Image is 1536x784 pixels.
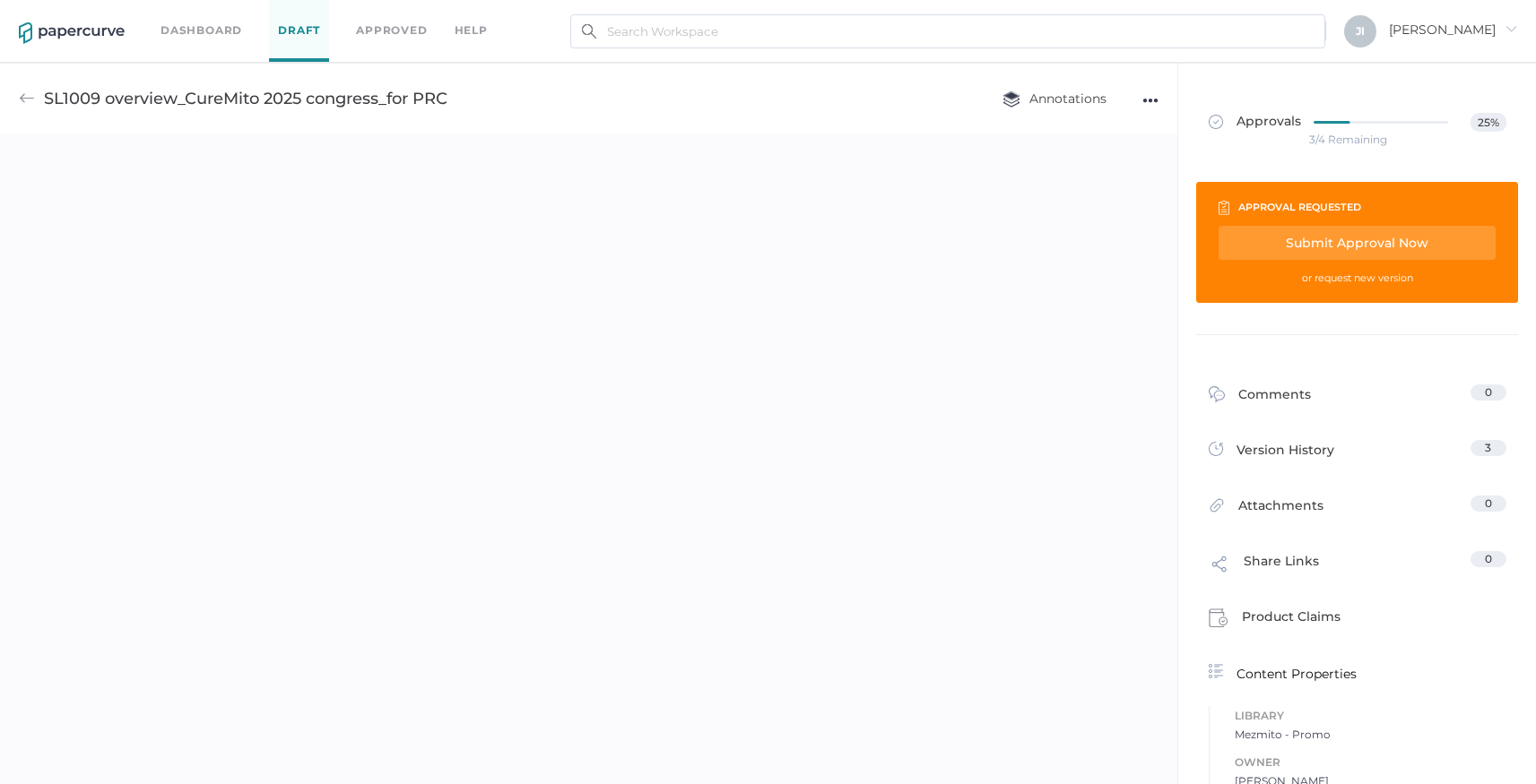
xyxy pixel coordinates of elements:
img: comment-icon.4fbda5a2.svg [1209,386,1225,407]
span: [PERSON_NAME] [1389,22,1517,38]
div: Product Claims [1209,607,1341,633]
div: SL1009 overview_CureMito 2025 congress_for PRC [44,82,447,116]
span: Mezmito - Promo [1235,726,1506,744]
button: Annotations [985,82,1124,116]
img: search.bf03fe8b.svg [582,24,596,39]
div: Version History [1209,440,1334,465]
div: Comments [1209,384,1311,412]
span: J I [1356,24,1365,38]
img: papercurve-logo-colour.7244d18c.svg [19,22,125,44]
a: Approvals25% [1198,95,1517,151]
span: Owner [1235,753,1506,772]
i: arrow_right [1505,22,1517,35]
img: versions-icon.ee5af6b0.svg [1209,442,1223,460]
img: approved-grey.341b8de9.svg [1209,115,1223,129]
img: annotation-layers.cc6d0e6b.svg [1002,90,1020,108]
a: Approved [356,21,427,40]
div: Share Links [1209,551,1319,585]
span: Approvals [1209,113,1301,133]
div: help [455,21,488,40]
div: or request new version [1219,268,1496,288]
img: claims-icon.71597b81.svg [1209,608,1228,628]
span: 3 [1485,441,1491,454]
img: share-link-icon.af96a55c.svg [1209,553,1230,580]
a: Comments0 [1209,384,1506,412]
a: Product Claims [1209,607,1506,633]
span: Annotations [1002,90,1106,107]
div: Attachments [1209,495,1323,523]
span: 0 [1485,385,1492,399]
a: Dashboard [161,21,242,40]
div: ●●● [1142,88,1159,113]
div: approval requested [1238,197,1361,217]
img: clipboard-icon-white.67177333.svg [1219,200,1229,215]
a: Share Links0 [1209,551,1506,585]
img: back-arrow-grey.72011ae3.svg [19,90,35,107]
div: Submit Approval Now [1219,226,1496,260]
span: 0 [1485,496,1492,510]
img: content-properties-icon.34d20aed.svg [1209,664,1223,678]
input: Search Workspace [570,14,1325,48]
a: Attachments0 [1209,495,1506,523]
a: Version History3 [1209,440,1506,465]
img: attachments-icon.0dd0e375.svg [1209,497,1225,518]
span: Library [1235,706,1506,726]
span: 0 [1485,552,1492,565]
span: 25% [1471,113,1506,132]
div: Content Properties [1209,662,1506,684]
